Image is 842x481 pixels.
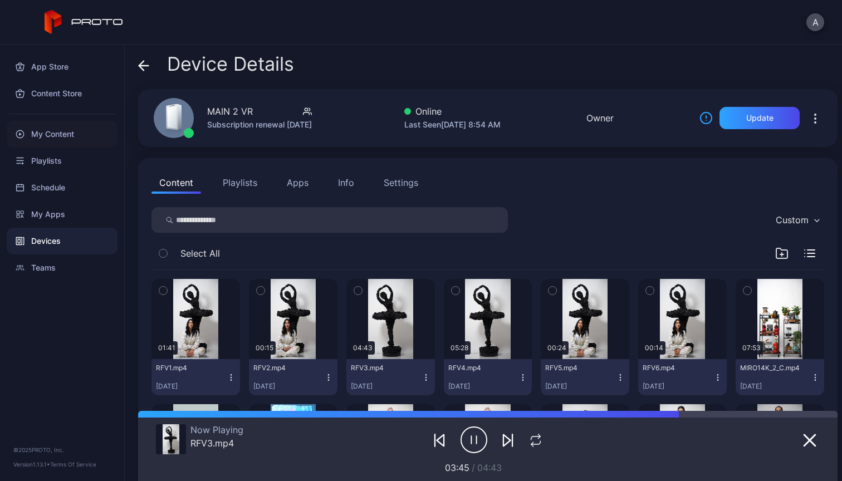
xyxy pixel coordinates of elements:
[13,445,111,454] div: © 2025 PROTO, Inc.
[7,174,118,201] a: Schedule
[736,359,824,395] button: MIRO14K_2_C.mp4[DATE]
[253,364,315,372] div: RFV2.mp4
[156,382,227,391] div: [DATE]
[444,359,532,395] button: RFV4.mp4[DATE]
[472,462,475,473] span: /
[448,364,510,372] div: RFV4.mp4
[346,359,435,395] button: RFV3.mp4[DATE]
[770,207,824,233] button: Custom
[338,176,354,189] div: Info
[180,247,220,260] span: Select All
[167,53,294,75] span: Device Details
[151,359,240,395] button: RFV1.mp4[DATE]
[253,382,324,391] div: [DATE]
[776,214,809,225] div: Custom
[330,171,362,194] button: Info
[541,359,629,395] button: RFV5.mp4[DATE]
[477,462,502,473] span: 04:43
[7,201,118,228] a: My Apps
[151,171,201,194] button: Content
[545,364,606,372] div: RFV5.mp4
[448,382,519,391] div: [DATE]
[740,382,811,391] div: [DATE]
[7,53,118,80] a: App Store
[351,364,412,372] div: RFV3.mp4
[643,382,713,391] div: [DATE]
[376,171,426,194] button: Settings
[740,364,801,372] div: MIRO14K_2_C.mp4
[638,359,727,395] button: RFV6.mp4[DATE]
[746,114,774,122] div: Update
[7,148,118,174] a: Playlists
[156,364,217,372] div: RFV1.mp4
[7,254,118,281] a: Teams
[7,228,118,254] a: Devices
[190,424,243,435] div: Now Playing
[279,171,316,194] button: Apps
[249,359,337,395] button: RFV2.mp4[DATE]
[207,105,253,118] div: MAIN 2 VR
[545,382,616,391] div: [DATE]
[445,462,469,473] span: 03:45
[50,461,96,468] a: Terms Of Service
[7,80,118,107] a: Content Store
[190,438,243,449] div: RFV3.mp4
[806,13,824,31] button: A
[13,461,50,468] span: Version 1.13.1 •
[643,364,704,372] div: RFV6.mp4
[586,111,614,125] div: Owner
[404,105,501,118] div: Online
[207,118,312,131] div: Subscription renewal [DATE]
[384,176,418,189] div: Settings
[7,121,118,148] a: My Content
[404,118,501,131] div: Last Seen [DATE] 8:54 AM
[719,107,800,129] button: Update
[351,382,422,391] div: [DATE]
[215,171,265,194] button: Playlists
